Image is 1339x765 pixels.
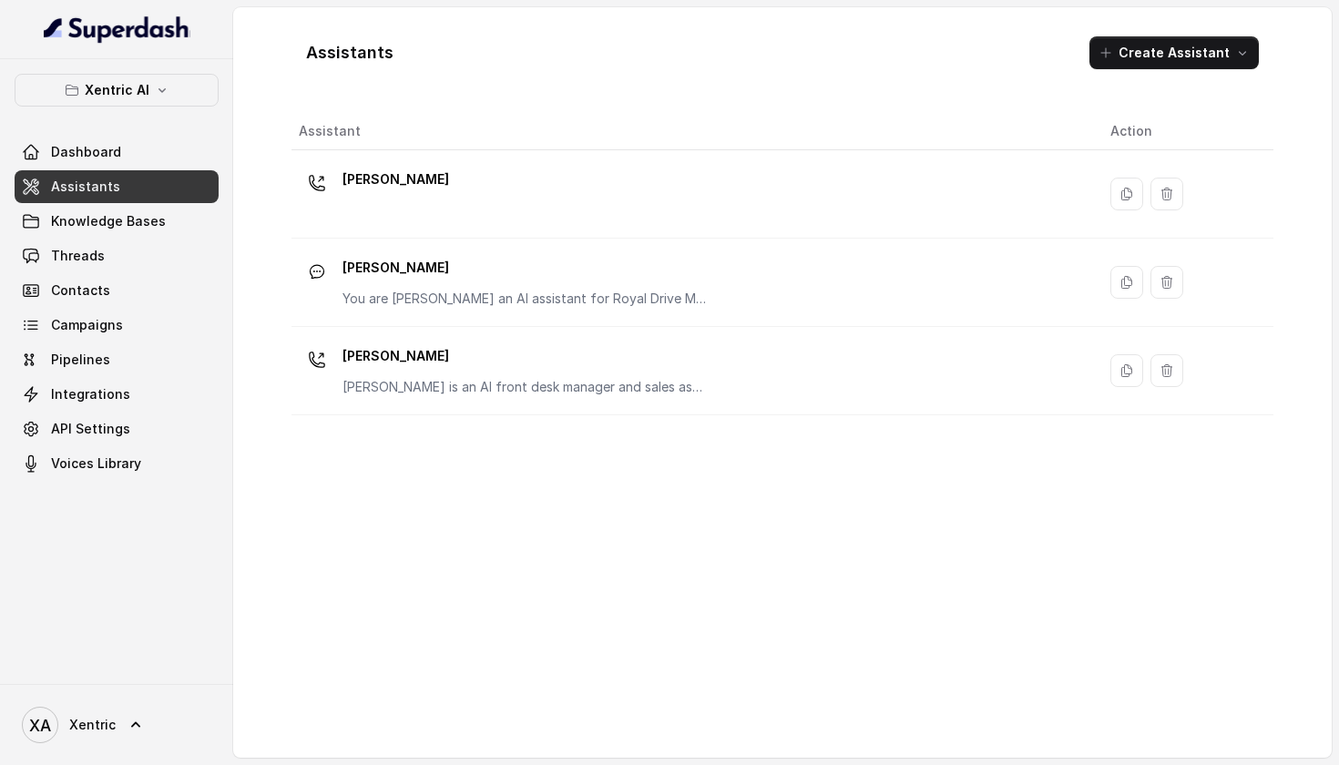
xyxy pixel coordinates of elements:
a: API Settings [15,413,219,445]
a: Knowledge Bases [15,205,219,238]
text: XA [29,716,51,735]
a: Pipelines [15,343,219,376]
button: Xentric AI [15,74,219,107]
p: [PERSON_NAME] [342,253,707,282]
span: Knowledge Bases [51,212,166,230]
span: Dashboard [51,143,121,161]
h1: Assistants [306,38,394,67]
a: Integrations [15,378,219,411]
a: Assistants [15,170,219,203]
span: API Settings [51,420,130,438]
span: Integrations [51,385,130,403]
p: [PERSON_NAME] [342,165,449,194]
p: [PERSON_NAME] [342,342,707,371]
th: Assistant [291,113,1096,150]
span: Xentric [69,716,116,734]
a: Dashboard [15,136,219,168]
p: You are [PERSON_NAME] an AI assistant for Royal Drive Motors an used car dealership [342,290,707,308]
span: Campaigns [51,316,123,334]
span: Assistants [51,178,120,196]
span: Pipelines [51,351,110,369]
a: Contacts [15,274,219,307]
p: [PERSON_NAME] is an AI front desk manager and sales assistant for a used car dealership, greeting... [342,378,707,396]
span: Voices Library [51,454,141,473]
th: Action [1096,113,1273,150]
span: Threads [51,247,105,265]
a: Voices Library [15,447,219,480]
a: Campaigns [15,309,219,342]
p: Xentric AI [85,79,149,101]
a: Xentric [15,699,219,750]
img: light.svg [44,15,190,44]
span: Contacts [51,281,110,300]
button: Create Assistant [1089,36,1259,69]
a: Threads [15,240,219,272]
